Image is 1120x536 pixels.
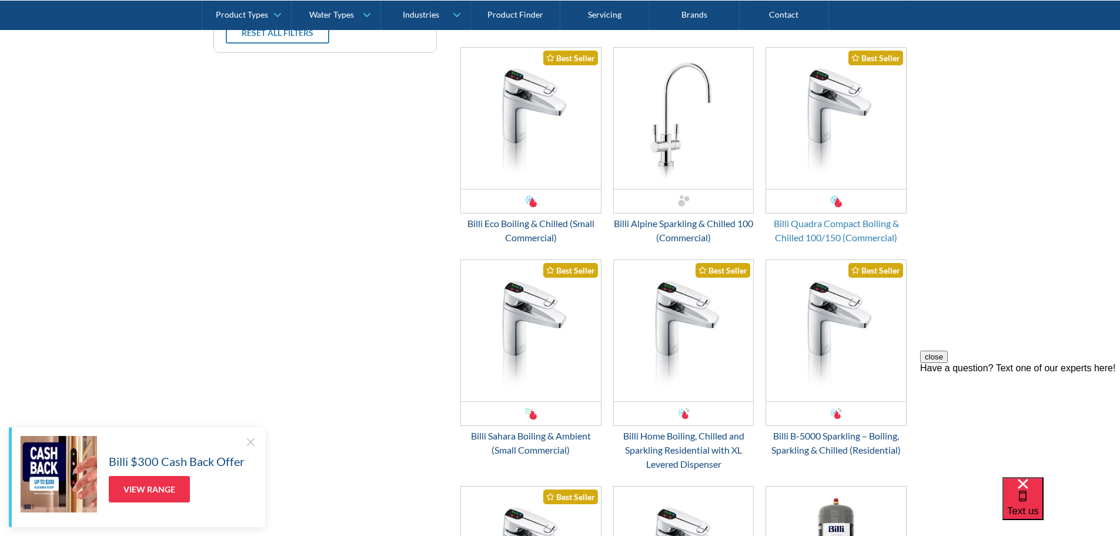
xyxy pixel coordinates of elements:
[614,48,754,189] img: Billi Alpine Sparkling & Chilled 100 (Commercial)
[461,260,601,401] img: Billi Sahara Boiling & Ambient (Small Commercial)
[460,259,601,457] a: Billi Sahara Boiling & Ambient (Small Commercial)Best SellerBilli Sahara Boiling & Ambient (Small...
[613,429,754,471] div: Billi Home Boiling, Chilled and Sparkling Residential with XL Levered Dispenser
[226,22,329,44] a: Reset all filters
[765,217,907,245] div: Billi Quadra Compact Boiling & Chilled 100/150 (Commercial)
[21,436,97,512] img: Billi $300 Cash Back Offer
[766,48,906,189] img: Billi Quadra Compact Boiling & Chilled 100/150 (Commercial)
[765,429,907,457] div: Billi B-5000 Sparkling – Boiling, Sparkling & Chilled (Residential)
[460,217,601,245] div: Billi Eco Boiling & Chilled (Small Commercial)
[696,263,750,278] div: Best Seller
[543,263,598,278] div: Best Seller
[920,351,1120,492] iframe: podium webchat widget prompt
[109,452,245,470] h5: Billi $300 Cash Back Offer
[309,9,354,19] div: Water Types
[765,259,907,457] a: Billi B-5000 Sparkling – Boiling, Sparkling & Chilled (Residential)Best SellerBilli B-5000 Sparkl...
[613,47,754,245] a: Billi Alpine Sparkling & Chilled 100 (Commercial)Billi Alpine Sparkling & Chilled 100 (Commercial)
[543,51,598,65] div: Best Seller
[460,429,601,457] div: Billi Sahara Boiling & Ambient (Small Commercial)
[766,260,906,401] img: Billi B-5000 Sparkling – Boiling, Sparkling & Chilled (Residential)
[216,9,268,19] div: Product Types
[1002,477,1120,536] iframe: podium webchat widget bubble
[614,260,754,401] img: Billi Home Boiling, Chilled and Sparkling Residential with XL Levered Dispenser
[765,47,907,245] a: Billi Quadra Compact Boiling & Chilled 100/150 (Commercial)Best SellerBilli Quadra Compact Boilin...
[848,51,903,65] div: Best Seller
[460,47,601,245] a: Billi Eco Boiling & Chilled (Small Commercial)Best SellerBilli Eco Boiling & Chilled (Small Comme...
[461,48,601,189] img: Billi Eco Boiling & Chilled (Small Commercial)
[543,490,598,504] div: Best Seller
[109,476,190,502] a: View Range
[613,259,754,471] a: Billi Home Boiling, Chilled and Sparkling Residential with XL Levered DispenserBest SellerBilli H...
[848,263,903,278] div: Best Seller
[403,9,439,19] div: Industries
[613,217,754,245] div: Billi Alpine Sparkling & Chilled 100 (Commercial)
